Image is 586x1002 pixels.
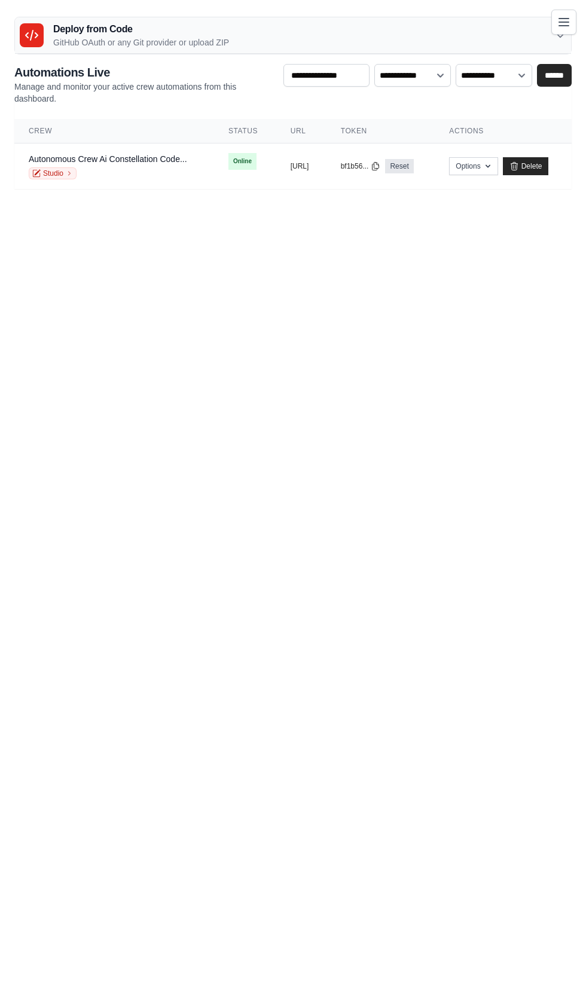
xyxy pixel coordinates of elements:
th: Crew [14,119,214,143]
button: bf1b56... [341,161,381,171]
a: Studio [29,167,77,179]
a: Delete [503,157,549,175]
a: Reset [385,159,413,173]
button: Toggle navigation [551,10,576,35]
a: Autonomous Crew Ai Constellation Code... [29,154,187,164]
h2: Automations Live [14,64,274,81]
th: URL [276,119,326,143]
th: Actions [435,119,572,143]
p: GitHub OAuth or any Git provider or upload ZIP [53,36,229,48]
iframe: Chat Widget [526,945,586,1002]
th: Status [214,119,276,143]
th: Token [326,119,435,143]
button: Options [449,157,498,175]
span: Online [228,153,257,170]
h3: Deploy from Code [53,22,229,36]
p: Manage and monitor your active crew automations from this dashboard. [14,81,274,105]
